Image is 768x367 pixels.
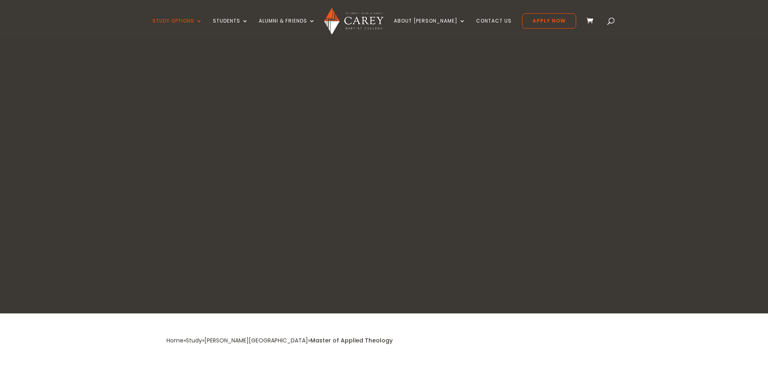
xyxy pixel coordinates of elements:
span: Master of Applied Theology [310,336,393,344]
a: Study Options [152,18,202,37]
a: [PERSON_NAME][GEOGRAPHIC_DATA] [204,336,308,344]
a: Study [186,336,202,344]
a: Alumni & Friends [259,18,315,37]
a: About [PERSON_NAME] [394,18,466,37]
img: Carey Baptist College [324,8,383,35]
a: Apply Now [522,13,576,29]
a: Students [213,18,248,37]
a: Contact Us [476,18,512,37]
a: Home [167,336,183,344]
span: » » » [167,336,393,344]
